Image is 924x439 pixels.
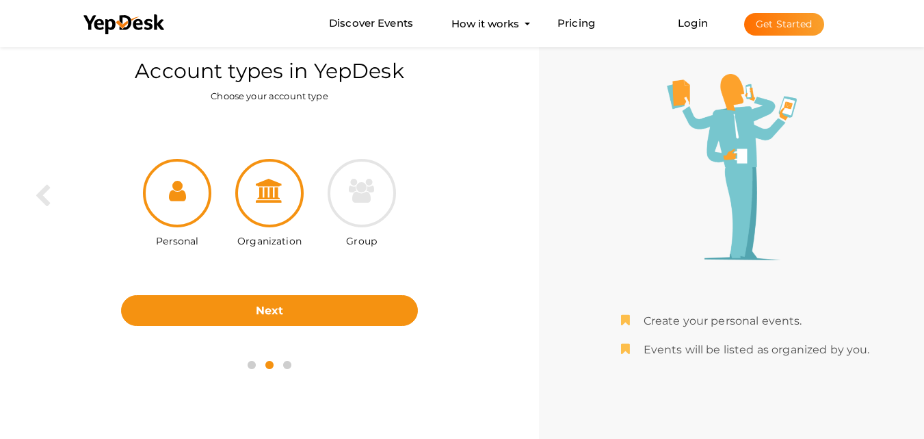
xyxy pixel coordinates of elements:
[447,11,523,36] button: How it works
[744,13,824,36] button: Get Started
[224,159,316,251] div: Organization account
[557,11,595,36] a: Pricing
[678,16,708,29] a: Login
[121,295,418,326] button: Next
[211,90,328,103] label: Choose your account type
[315,159,408,251] div: Group account
[621,342,870,358] li: Events will be listed as organized by you.
[156,227,198,248] label: Personal
[329,11,413,36] a: Discover Events
[256,304,284,317] b: Next
[237,227,302,248] label: Organization
[667,74,797,260] img: personal-illustration.png
[131,159,224,251] div: Personal account
[346,227,377,248] label: Group
[135,57,404,86] label: Account types in YepDesk
[621,314,870,329] li: Create your personal events.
